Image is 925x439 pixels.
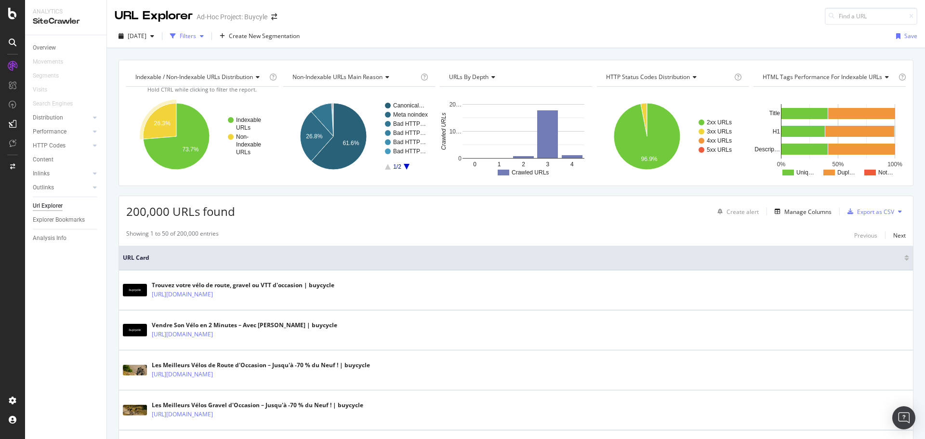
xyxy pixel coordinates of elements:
div: Filters [180,32,196,40]
div: A chart. [126,94,278,178]
div: Inlinks [33,169,50,179]
button: Filters [166,28,208,44]
text: 0% [777,161,786,168]
text: Crawled URLs [512,169,549,176]
div: Next [893,231,906,239]
text: 73.7% [182,146,198,153]
div: Search Engines [33,99,73,109]
text: Dupl… [837,169,855,176]
text: 20… [449,101,462,108]
div: Previous [854,231,877,239]
div: Showing 1 to 50 of 200,000 entries [126,229,219,241]
text: Indexable [236,117,261,123]
div: Url Explorer [33,201,63,211]
text: 4 [570,161,574,168]
a: Performance [33,127,90,137]
div: Create alert [727,208,759,216]
button: Next [893,229,906,241]
a: Content [33,155,100,165]
img: main image [123,324,147,336]
a: Url Explorer [33,201,100,211]
span: 200,000 URLs found [126,203,235,219]
div: Movements [33,57,63,67]
a: Search Engines [33,99,82,109]
text: 10… [449,128,462,135]
text: Meta noindex [393,111,428,118]
div: A chart. [753,94,906,178]
text: 100% [888,161,903,168]
div: Ad-Hoc Project: Buycyle [197,12,267,22]
text: Indexable [236,141,261,148]
text: Title [769,110,780,117]
span: HTTP Status Codes Distribution [606,73,690,81]
a: [URL][DOMAIN_NAME] [152,410,213,419]
text: Bad HTTP… [393,130,426,136]
a: Distribution [33,113,90,123]
div: URL Explorer [115,8,193,24]
div: Save [904,32,917,40]
div: Segments [33,71,59,81]
a: [URL][DOMAIN_NAME] [152,330,213,339]
text: Canonical… [393,102,424,109]
text: URLs [236,124,251,131]
text: Bad HTTP… [393,148,426,155]
button: [DATE] [115,28,158,44]
div: Outlinks [33,183,54,193]
span: Indexable / Non-Indexable URLs distribution [135,73,253,81]
text: H1 [773,128,780,135]
text: 1/2 [393,163,401,170]
div: Manage Columns [784,208,832,216]
div: Les Meilleurs Vélos Gravel d'Occasion – Jusqu'à -70 % du Neuf ! | buycycle [152,401,363,410]
div: Visits [33,85,47,95]
a: Visits [33,85,57,95]
div: Vendre Son Vélo en 2 Minutes – Avec [PERSON_NAME] | buycycle [152,321,337,330]
div: Performance [33,127,66,137]
div: Distribution [33,113,63,123]
span: URL Card [123,253,902,262]
h4: Non-Indexable URLs Main Reason [291,69,419,85]
span: Create New Segmentation [229,32,300,40]
text: 61.6% [343,140,359,146]
button: Manage Columns [771,206,832,217]
div: Analysis Info [33,233,66,243]
text: Bad HTTP… [393,139,426,146]
div: arrow-right-arrow-left [271,13,277,20]
span: Non-Indexable URLs Main Reason [292,73,383,81]
text: 4xx URLs [707,137,732,144]
div: Export as CSV [857,208,894,216]
a: Outlinks [33,183,90,193]
span: HTML Tags Performance for Indexable URLs [763,73,882,81]
a: [URL][DOMAIN_NAME] [152,370,213,379]
text: 0 [474,161,477,168]
span: 2025 Aug. 1st [128,32,146,40]
input: Find a URL [825,8,917,25]
a: Segments [33,71,68,81]
text: 5xx URLs [707,146,732,153]
svg: A chart. [440,94,592,178]
a: Overview [33,43,100,53]
div: Overview [33,43,56,53]
button: Create alert [714,204,759,219]
a: Inlinks [33,169,90,179]
h4: Indexable / Non-Indexable URLs Distribution [133,69,267,85]
h4: HTTP Status Codes Distribution [604,69,733,85]
svg: A chart. [597,94,749,178]
a: Movements [33,57,73,67]
div: Open Intercom Messenger [892,406,915,429]
text: 96.9% [641,156,657,162]
div: Trouvez votre vélo de route, gravel ou VTT d'occasion | buycycle [152,281,334,290]
span: Hold CTRL while clicking to filter the report. [147,86,257,93]
div: SiteCrawler [33,16,99,27]
text: Non- [236,133,249,140]
text: 3 [546,161,550,168]
img: main image [123,405,147,415]
text: 26.8% [306,133,322,140]
text: URLs [236,149,251,156]
text: 2 [522,161,525,168]
div: Explorer Bookmarks [33,215,85,225]
div: Analytics [33,8,99,16]
svg: A chart. [283,94,436,178]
